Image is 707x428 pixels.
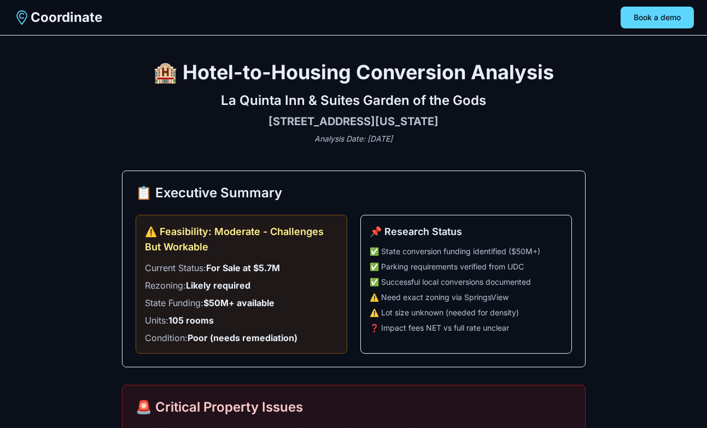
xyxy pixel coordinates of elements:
[370,224,563,239] h3: 📌 Research Status
[370,292,563,303] li: ⚠️ Need exact zoning via SpringsView
[206,262,280,273] strong: For Sale at $5.7M
[145,296,338,309] li: State Funding:
[145,314,338,327] li: Units:
[145,261,338,274] li: Current Status:
[370,277,563,288] li: ✅ Successful local conversions documented
[370,246,563,257] li: ✅ State conversion funding identified ($50M+)
[370,261,563,272] li: ✅ Parking requirements verified from UDC
[122,114,586,129] h3: [STREET_ADDRESS][US_STATE]
[186,280,250,291] strong: Likely required
[31,9,102,26] span: Coordinate
[168,315,214,326] strong: 105 rooms
[136,184,572,202] h2: 📋 Executive Summary
[122,92,586,109] h2: La Quinta Inn & Suites Garden of the Gods
[370,307,563,318] li: ⚠️ Lot size unknown (needed for density)
[145,224,338,255] h3: ⚠️ Feasibility: Moderate - Challenges But Workable
[122,61,586,83] h1: 🏨 Hotel-to-Housing Conversion Analysis
[145,279,338,292] li: Rezoning:
[13,9,102,26] a: Coordinate
[145,331,338,344] li: Condition:
[370,323,563,333] li: ❓ Impact fees NET vs full rate unclear
[136,398,572,416] h2: 🚨 Critical Property Issues
[188,332,297,343] strong: Poor (needs remediation)
[13,9,31,26] img: Coordinate
[203,297,274,308] strong: $50M+ available
[621,7,694,28] button: Book a demo
[122,133,586,144] p: Analysis Date: [DATE]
